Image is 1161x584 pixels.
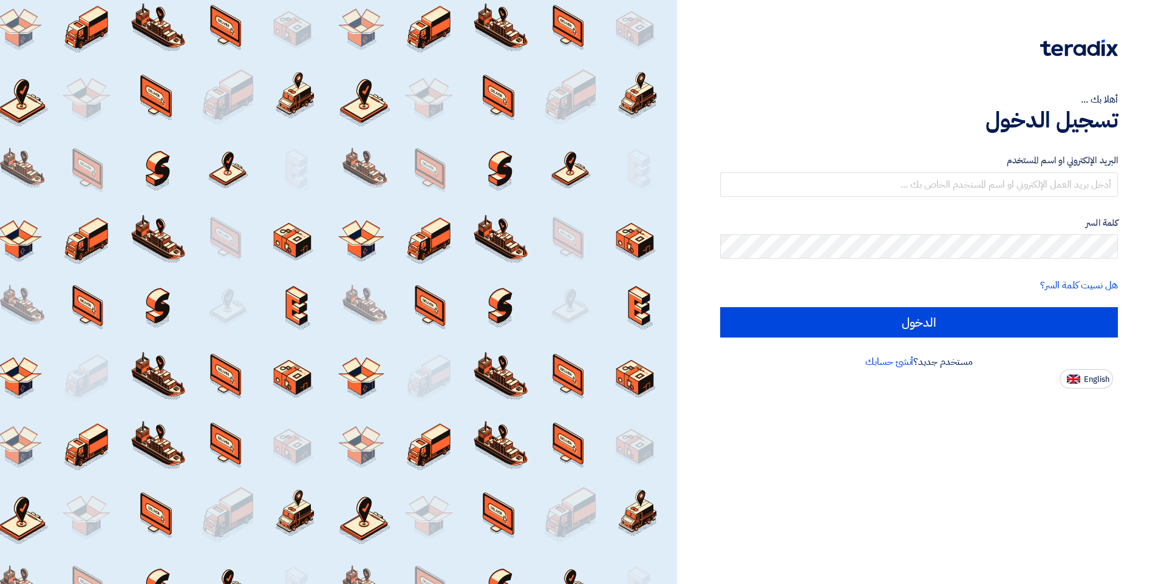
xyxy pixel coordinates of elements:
img: Teradix logo [1040,39,1118,56]
img: en-US.png [1067,375,1080,384]
span: English [1084,375,1109,384]
a: هل نسيت كلمة السر؟ [1040,278,1118,293]
div: أهلا بك ... [720,92,1118,107]
div: مستخدم جديد؟ [720,355,1118,369]
label: كلمة السر [720,216,1118,230]
button: English [1060,369,1113,389]
label: البريد الإلكتروني او اسم المستخدم [720,154,1118,168]
input: أدخل بريد العمل الإلكتروني او اسم المستخدم الخاص بك ... [720,172,1118,197]
a: أنشئ حسابك [865,355,913,369]
input: الدخول [720,307,1118,338]
h1: تسجيل الدخول [720,107,1118,134]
